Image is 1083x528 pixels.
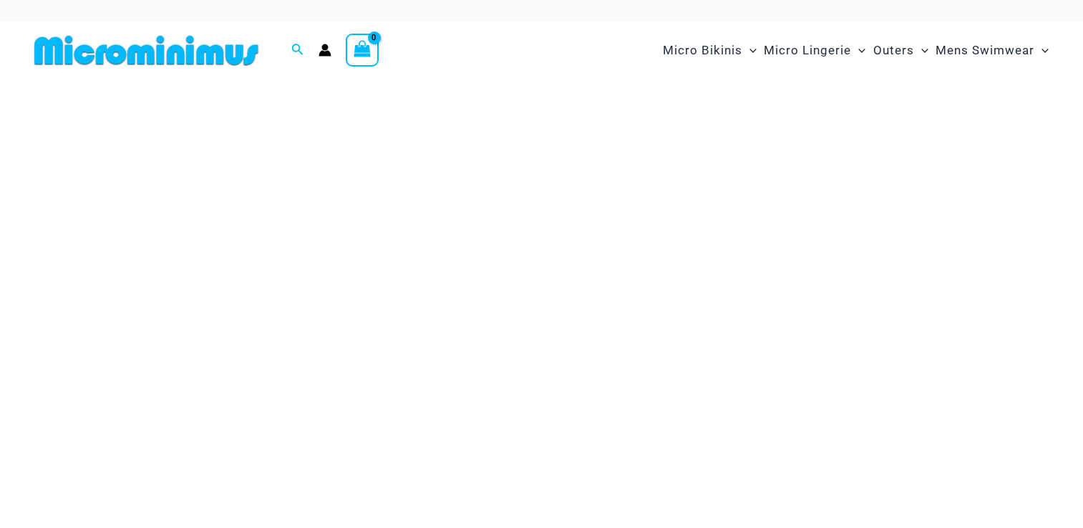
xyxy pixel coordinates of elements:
[319,44,331,57] a: Account icon link
[657,26,1054,74] nav: Site Navigation
[742,32,757,69] span: Menu Toggle
[764,32,851,69] span: Micro Lingerie
[851,32,865,69] span: Menu Toggle
[659,29,760,72] a: Micro BikinisMenu ToggleMenu Toggle
[760,29,869,72] a: Micro LingerieMenu ToggleMenu Toggle
[291,41,304,59] a: Search icon link
[914,32,928,69] span: Menu Toggle
[663,32,742,69] span: Micro Bikinis
[29,34,264,67] img: MM SHOP LOGO FLAT
[873,32,914,69] span: Outers
[870,29,932,72] a: OutersMenu ToggleMenu Toggle
[346,34,379,67] a: View Shopping Cart, empty
[936,32,1034,69] span: Mens Swimwear
[1034,32,1049,69] span: Menu Toggle
[932,29,1052,72] a: Mens SwimwearMenu ToggleMenu Toggle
